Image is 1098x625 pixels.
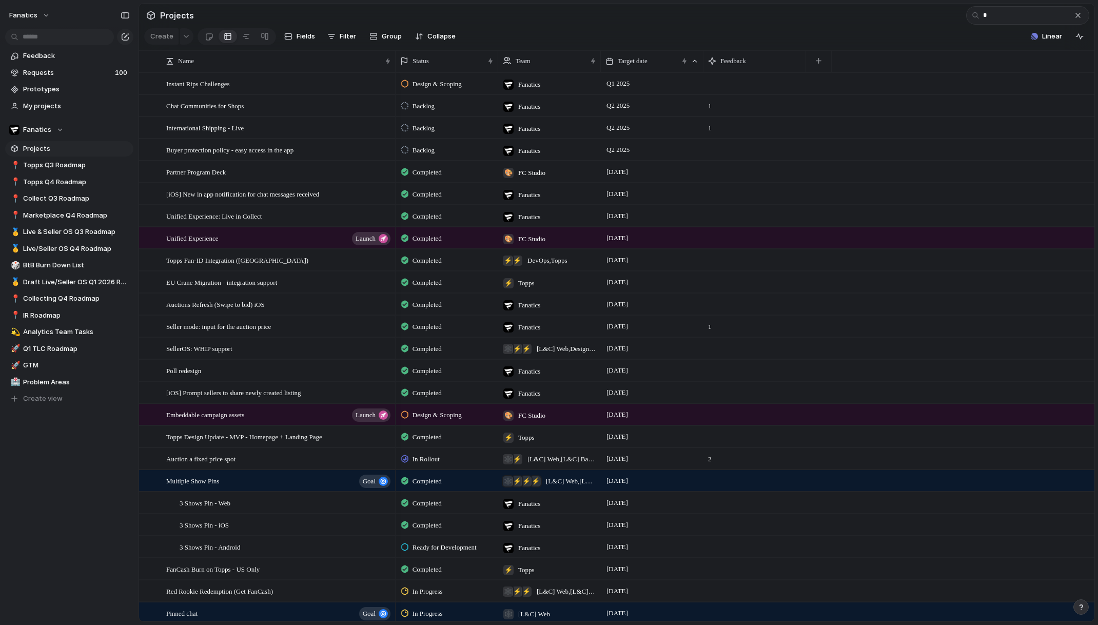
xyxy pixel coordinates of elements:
[5,174,133,190] div: 📍Topps Q4 Roadmap
[166,453,236,464] span: Auction a fixed price spot
[23,260,130,270] span: BtB Burn Down List
[604,144,632,156] span: Q2 2025
[11,160,18,171] div: 📍
[413,587,443,597] span: In Progress
[5,99,133,114] a: My projects
[166,210,262,222] span: Unified Experience: Live in Collect
[166,100,244,111] span: Chat Communities for Shops
[5,341,133,357] a: 🚀Q1 TLC Roadmap
[518,499,540,509] span: Fanatics
[23,360,130,370] span: GTM
[413,476,442,486] span: Completed
[604,320,631,333] span: [DATE]
[11,309,18,321] div: 📍
[604,100,632,112] span: Q2 2025
[9,244,19,254] button: 🥇
[518,366,540,377] span: Fanatics
[23,210,130,221] span: Marketplace Q4 Roadmap
[23,160,130,170] span: Topps Q3 Roadmap
[340,31,356,42] span: Filter
[166,122,244,133] span: International Shipping - Live
[413,79,462,89] span: Design & Scoping
[9,210,19,221] button: 📍
[503,433,514,443] div: ⚡
[413,211,442,222] span: Completed
[23,177,130,187] span: Topps Q4 Roadmap
[356,408,376,422] span: launch
[413,520,442,531] span: Completed
[180,519,229,531] span: 3 Shows Pin - iOS
[5,224,133,240] div: 🥇Live & Seller OS Q3 Roadmap
[23,377,130,387] span: Problem Areas
[413,123,435,133] span: Backlog
[518,521,540,531] span: Fanatics
[382,31,402,42] span: Group
[9,193,19,204] button: 📍
[5,208,133,223] a: 📍Marketplace Q4 Roadmap
[356,231,376,246] span: launch
[5,141,133,157] a: Projects
[11,343,18,355] div: 🚀
[5,191,133,206] a: 📍Collect Q3 Roadmap
[23,84,130,94] span: Prototypes
[518,168,545,178] span: FC Studio
[503,609,514,619] div: 🕸
[604,77,632,90] span: Q1 2025
[5,291,133,306] div: 📍Collecting Q4 Roadmap
[521,587,532,597] div: ⚡
[704,316,716,332] span: 1
[23,51,130,61] span: Feedback
[518,300,540,310] span: Fanatics
[527,454,596,464] span: [L&C] Web , [L&C] Backend
[352,232,390,245] button: launch
[604,386,631,399] span: [DATE]
[1042,31,1062,42] span: Linear
[23,244,130,254] span: Live/Seller OS Q4 Roadmap
[5,391,133,406] button: Create view
[5,324,133,340] a: 💫Analytics Team Tasks
[166,144,293,155] span: Buyer protection policy - easy access in the app
[166,232,218,244] span: Unified Experience
[527,256,567,266] span: DevOps , Topps
[11,360,18,372] div: 🚀
[166,320,271,332] span: Seller mode: input for the auction price
[9,160,19,170] button: 📍
[537,587,596,597] span: [L&C] Web , [L&C] Backend , Design Team
[5,65,133,81] a: Requests100
[413,366,442,376] span: Completed
[166,431,322,442] span: Topps Design Update - MVP - Homepage + Landing Page
[604,188,631,200] span: [DATE]
[23,125,51,135] span: Fanatics
[297,31,315,42] span: Fields
[166,166,226,178] span: Partner Program Deck
[5,48,133,64] a: Feedback
[413,101,435,111] span: Backlog
[166,585,273,597] span: Red Rookie Redemption (Get FanCash)
[503,565,514,575] div: ⚡
[518,102,540,112] span: Fanatics
[521,344,532,354] div: ⚡
[11,176,18,188] div: 📍
[23,294,130,304] span: Collecting Q4 Roadmap
[5,258,133,273] a: 🎲BtB Burn Down List
[5,358,133,373] div: 🚀GTM
[11,276,18,288] div: 🥇
[503,411,514,421] div: 🎨
[166,607,198,619] span: Pinned chat
[5,82,133,97] a: Prototypes
[9,360,19,370] button: 🚀
[1027,29,1066,44] button: Linear
[518,146,540,156] span: Fanatics
[512,454,522,464] div: ⚡
[9,177,19,187] button: 📍
[604,607,631,619] span: [DATE]
[352,408,390,422] button: launch
[5,375,133,390] div: 🏥Problem Areas
[413,564,442,575] span: Completed
[11,376,18,388] div: 🏥
[604,563,631,575] span: [DATE]
[5,158,133,173] a: 📍Topps Q3 Roadmap
[166,342,232,354] span: SellerOS: WHIP support
[23,68,112,78] span: Requests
